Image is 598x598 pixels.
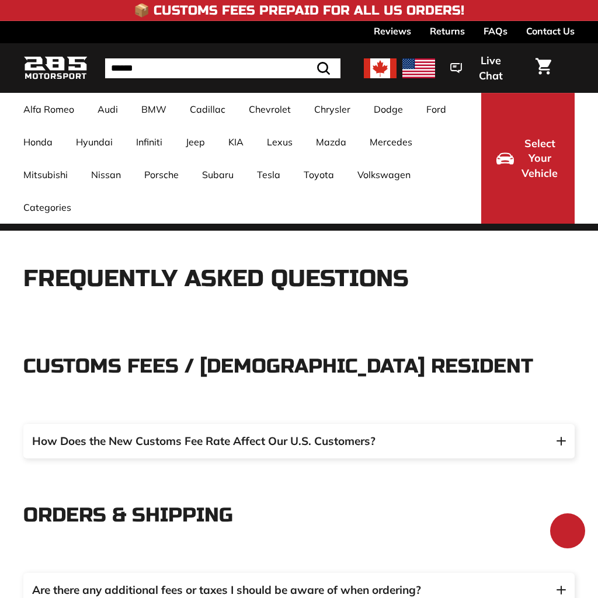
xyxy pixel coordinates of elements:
a: Categories [12,191,83,224]
a: Toyota [292,158,346,191]
a: Chrysler [303,93,362,126]
a: Honda [12,126,64,158]
span: Live Chat [468,53,513,83]
a: FAQs [484,21,507,41]
a: Volkswagen [346,158,422,191]
a: Reviews [374,21,411,41]
a: Infiniti [124,126,174,158]
a: Contact Us [526,21,575,41]
a: Tesla [245,158,292,191]
img: Toggle FAQ collapsible tab [557,586,566,594]
a: Mazda [304,126,358,158]
input: Search [105,58,340,78]
button: How Does the New Customs Fee Rate Affect Our U.S. Customers? Toggle FAQ collapsible tab [23,424,575,459]
img: Logo_285_Motorsport_areodynamics_components [23,54,88,82]
p: CUSTOMS FEES / [DEMOGRAPHIC_DATA] RESIDENT [23,356,575,377]
a: BMW [130,93,178,126]
a: Mercedes [358,126,424,158]
a: Dodge [362,93,415,126]
a: Returns [430,21,465,41]
a: Alfa Romeo [12,93,86,126]
a: Audi [86,93,130,126]
a: Mitsubishi [12,158,79,191]
inbox-online-store-chat: Shopify online store chat [547,513,589,551]
a: Jeep [174,126,217,158]
button: Live Chat [435,46,529,90]
span: Select Your Vehicle [520,136,559,181]
h1: Frequently Asked Questions [23,266,575,291]
span: Are there any additional fees or taxes I should be aware of when ordering? [32,583,421,597]
h4: 📦 Customs Fees Prepaid for All US Orders! [134,4,464,18]
button: Select Your Vehicle [481,93,575,224]
a: Hyundai [64,126,124,158]
a: Lexus [255,126,304,158]
a: Nissan [79,158,133,191]
span: How Does the New Customs Fee Rate Affect Our U.S. Customers? [32,434,376,448]
a: Chevrolet [237,93,303,126]
a: KIA [217,126,255,158]
a: Porsche [133,158,190,191]
p: Orders & shipping [23,505,575,526]
a: Subaru [190,158,245,191]
a: Ford [415,93,458,126]
a: Cadillac [178,93,237,126]
img: Toggle FAQ collapsible tab [557,437,566,446]
a: Cart [529,48,558,88]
